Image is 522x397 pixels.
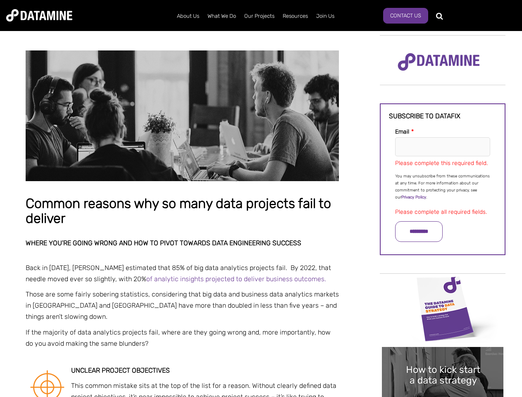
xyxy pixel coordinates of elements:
[26,262,339,285] p: Back in [DATE], [PERSON_NAME] estimated that 85% of big data analytics projects fail. By 2022, th...
[392,48,485,77] img: Datamine Logo No Strapline - Purple
[395,128,409,135] span: Email
[71,366,170,374] strong: Unclear project objectives
[26,50,339,181] img: Common reasons why so many data projects fail to deliver
[173,5,203,27] a: About Us
[26,289,339,323] p: Those are some fairly sobering statistics, considering that big data and business data analytics ...
[26,196,339,226] h1: Common reasons why so many data projects fail to deliver
[26,239,339,247] h2: Where you’re going wrong and how to pivot towards data engineering success
[203,5,240,27] a: What We Do
[240,5,279,27] a: Our Projects
[279,5,312,27] a: Resources
[312,5,338,27] a: Join Us
[6,9,72,22] img: Datamine
[395,160,488,167] label: Please complete this required field.
[395,173,490,201] p: You may unsubscribe from these communications at any time. For more information about our commitm...
[382,275,503,343] img: Data Strategy Cover thumbnail
[146,275,326,283] a: of analytic insights projected to deliver business outcomes.
[389,112,496,120] h3: Subscribe to datafix
[395,208,487,215] label: Please complete all required fields.
[383,8,428,24] a: Contact Us
[26,327,339,349] p: If the majority of data analytics projects fail, where are they going wrong and, more importantly...
[401,195,426,200] a: Privacy Policy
